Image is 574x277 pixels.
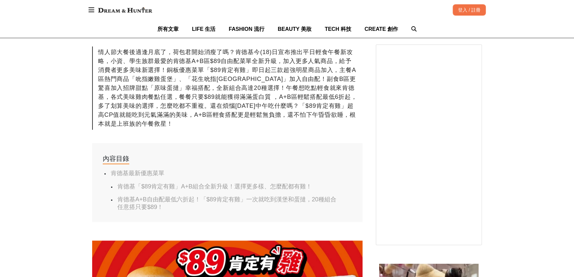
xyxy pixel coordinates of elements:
[278,26,312,32] span: BEAUTY 美妝
[192,20,215,38] a: LIFE 生活
[229,20,264,38] a: FASHION 流行
[365,20,398,38] a: CREATE 創作
[325,26,351,32] span: TECH 科技
[95,4,155,16] img: Dream & Hunter
[278,20,312,38] a: BEAUTY 美妝
[103,154,129,164] div: 內容目錄
[157,20,179,38] a: 所有文章
[117,196,336,210] a: 肯德基A+B自由配最低六折起！「$89肯定有雞」一次就吃到漢堡和蛋撻，20種組合任意搭只要$89！
[111,170,164,176] a: 肯德基最新優惠菜單
[117,183,312,190] a: 肯德基「$89肯定有雞」A+B組合全新升級！選擇更多樣、怎麼配都有雞！
[157,26,179,32] span: 所有文章
[192,26,215,32] span: LIFE 生活
[325,20,351,38] a: TECH 科技
[453,4,486,16] div: 登入 / 註冊
[229,26,264,32] span: FASHION 流行
[92,46,363,130] div: 情人節大餐後適逢月底了，荷包君開始消瘦了嗎？肯德基今(18)日宣布推出平日輕食午餐新攻略，小資、學生族群最愛的肯德基A+B區$89自由配菜單全新升級，加入更多人氣商品，給予消費者更多美味新選擇！...
[365,26,398,32] span: CREATE 創作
